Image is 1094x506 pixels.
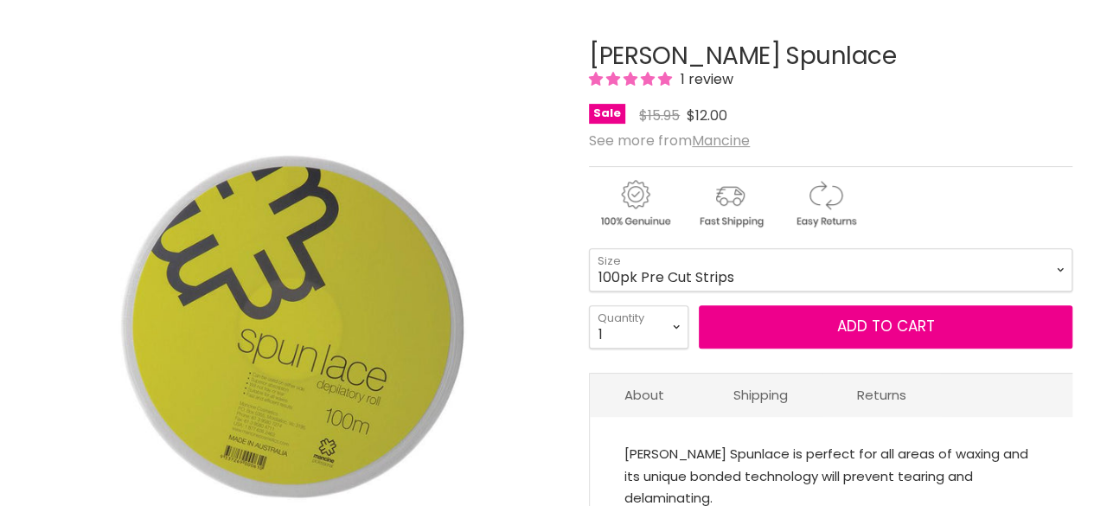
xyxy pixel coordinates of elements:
img: shipping.gif [684,177,776,230]
span: 5.00 stars [589,69,675,89]
span: 1 review [675,69,733,89]
img: returns.gif [779,177,871,230]
span: See more from [589,131,750,151]
span: Add to cart [837,316,935,336]
span: $12.00 [687,106,727,125]
a: Mancine [692,131,750,151]
a: Returns [822,374,941,416]
span: $15.95 [639,106,680,125]
a: Shipping [699,374,822,416]
span: Sale [589,104,625,124]
img: genuine.gif [589,177,681,230]
select: Quantity [589,305,688,349]
h1: [PERSON_NAME] Spunlace [589,43,1072,70]
a: About [590,374,699,416]
button: Add to cart [699,305,1072,349]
